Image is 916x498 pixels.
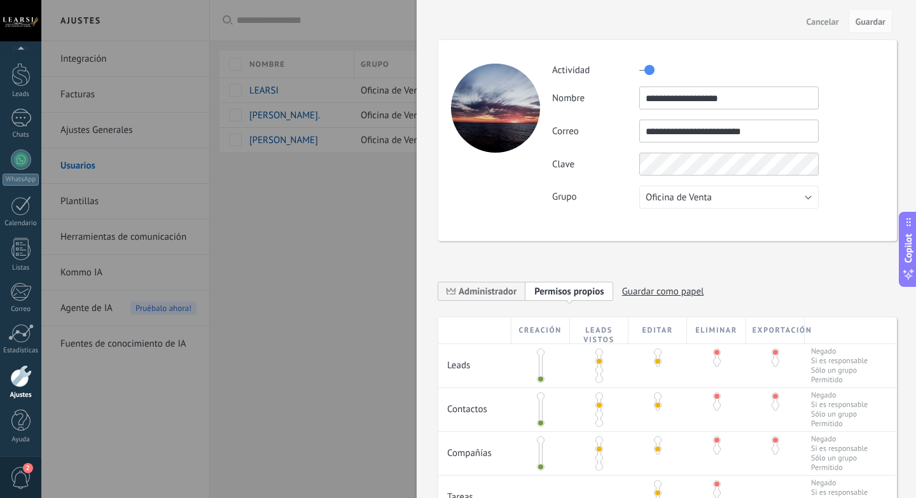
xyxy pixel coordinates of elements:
[438,281,525,301] span: Administrador
[646,191,712,204] span: Oficina de Venta
[811,478,868,488] span: Negado
[3,347,39,355] div: Estadísticas
[511,317,570,343] div: Creación
[525,281,613,301] span: Añadir nueva función
[3,264,39,272] div: Listas
[534,286,604,298] span: Permisos propios
[811,366,868,375] span: Sólo un grupo
[811,356,868,366] span: Si es responsable
[552,64,639,76] label: Actividad
[459,286,517,298] span: Administrador
[811,410,868,419] span: Sólo un grupo
[3,436,39,444] div: Ayuda
[552,92,639,104] label: Nombre
[622,282,704,301] span: Guardar como papel
[811,444,868,453] span: Si es responsable
[570,317,628,343] div: Leads vistos
[856,17,885,26] span: Guardar
[552,191,639,203] label: Grupo
[639,186,819,209] button: Oficina de Venta
[687,317,746,343] div: Eliminar
[811,391,868,400] span: Negado
[811,488,868,497] span: Si es responsable
[902,233,915,263] span: Copilot
[811,419,868,429] span: Permitido
[3,131,39,139] div: Chats
[23,463,33,473] span: 2
[811,434,868,444] span: Negado
[801,11,844,31] button: Cancelar
[438,432,511,466] div: Compañías
[811,375,868,385] span: Permitido
[811,347,868,356] span: Negado
[807,17,839,26] span: Cancelar
[3,391,39,399] div: Ajustes
[552,158,639,170] label: Clave
[811,463,868,473] span: Permitido
[3,174,39,186] div: WhatsApp
[3,219,39,228] div: Calendario
[438,388,511,422] div: Contactos
[438,344,511,378] div: Leads
[3,90,39,99] div: Leads
[628,317,687,343] div: Editar
[811,400,868,410] span: Si es responsable
[811,453,868,463] span: Sólo un grupo
[746,317,805,343] div: Exportación
[849,9,892,33] button: Guardar
[552,125,639,137] label: Correo
[3,305,39,314] div: Correo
